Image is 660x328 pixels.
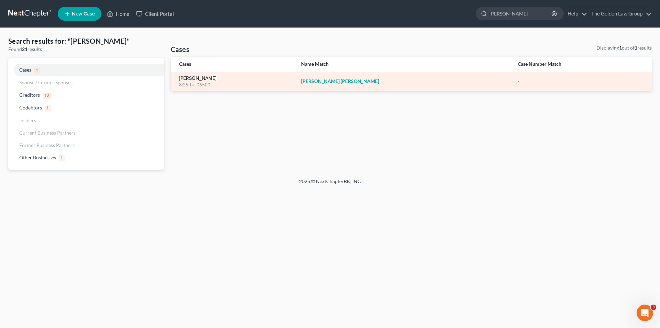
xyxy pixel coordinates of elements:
[8,127,164,139] a: Current Business Partners
[635,45,637,51] strong: 1
[103,8,133,20] a: Home
[19,92,40,98] span: Creditors
[179,82,290,88] div: 8:25-bk-06500
[301,78,340,84] em: [PERSON_NAME]
[651,305,656,310] span: 3
[19,117,36,123] span: Insiders
[133,8,177,20] a: Client Portal
[19,130,76,136] span: Current Business Partners
[619,45,622,51] strong: 1
[171,44,189,54] h4: Cases
[34,67,40,74] span: 1
[19,142,75,148] span: Former Business Partners
[8,46,164,53] div: Found results
[8,114,164,127] a: Insiders
[134,178,526,190] div: 2025 © NextChapterBK, INC
[43,93,51,99] span: 18
[8,64,164,76] a: Cases1
[8,151,164,164] a: Other Businesses1
[8,36,164,46] h4: Search results for: "[PERSON_NAME]"
[512,57,652,72] th: Case Number Match
[19,155,56,160] span: Other Businesses
[596,44,652,51] div: Displaying out of results
[518,78,643,85] div: -
[45,105,51,112] span: 1
[171,57,296,72] th: Cases
[8,76,164,89] a: Spouse / Former Spouses
[72,11,95,17] span: New Case
[19,80,73,85] span: Spouse / Former Spouses
[301,78,507,85] div: ,
[8,89,164,102] a: Creditors18
[59,155,65,161] span: 1
[588,8,651,20] a: The Golden Law Group
[179,76,217,81] a: [PERSON_NAME]
[296,57,512,72] th: Name Match
[19,67,31,73] span: Cases
[564,8,587,20] a: Help
[19,105,42,110] span: Codebtors
[637,305,653,321] iframe: Intercom live chat
[8,102,164,114] a: Codebtors1
[8,139,164,151] a: Former Business Partners
[22,46,27,52] strong: 21
[489,7,552,20] input: Search by name...
[341,78,379,84] em: [PERSON_NAME]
